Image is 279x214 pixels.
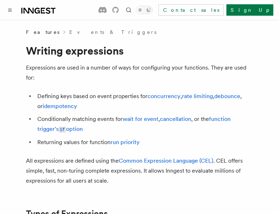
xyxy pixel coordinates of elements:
[26,44,253,57] h1: Writing expressions
[124,6,133,14] button: Find something...
[226,4,273,16] a: Sign Up
[111,139,140,146] a: run priority
[159,4,224,16] a: Contact sales
[6,6,14,14] button: Toggle navigation
[147,93,181,100] a: concurrency
[160,116,191,122] a: cancellation
[35,137,253,147] li: Returning values for function
[214,93,240,100] a: debounce
[26,156,253,186] p: All expressions are defined using the . CEL offers simple, fast, non-turing complete expressions....
[59,127,66,133] code: if
[182,93,213,100] a: rate limiting
[35,114,253,134] li: Conditionally matching events for , , or the
[35,91,253,111] li: Defining keys based on event properties for , , , or
[43,103,77,109] a: idempotency
[26,63,253,83] p: Expressions are used in a number of ways for configuring your functions. They are used for:
[26,29,59,36] span: Features
[69,29,156,36] a: Events & Triggers
[136,6,153,14] button: Toggle dark mode
[119,157,213,164] a: Common Expression Language (CEL)
[123,116,159,122] a: wait for event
